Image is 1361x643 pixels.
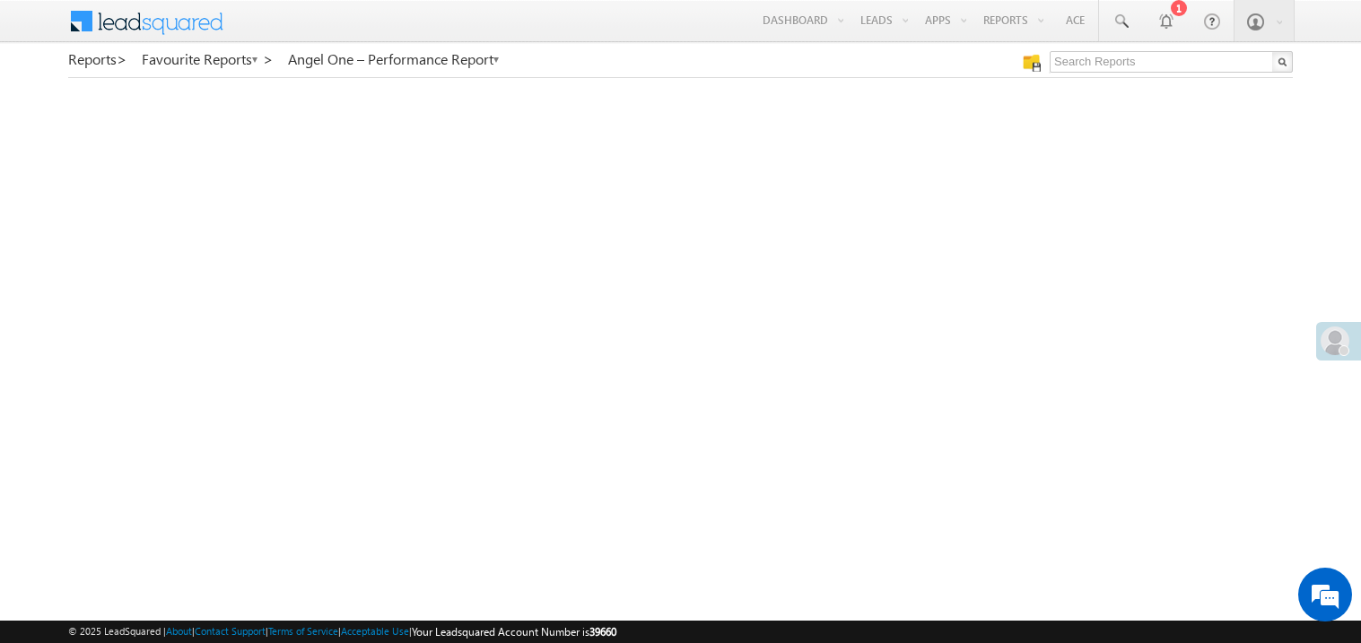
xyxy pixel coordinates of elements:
[288,51,501,67] a: Angel One – Performance Report
[195,625,266,637] a: Contact Support
[68,51,127,67] a: Reports>
[589,625,616,639] span: 39660
[142,51,274,67] a: Favourite Reports >
[68,623,616,640] span: © 2025 LeadSquared | | | | |
[1050,51,1293,73] input: Search Reports
[1023,54,1041,72] img: Manage all your saved reports!
[117,48,127,69] span: >
[268,625,338,637] a: Terms of Service
[166,625,192,637] a: About
[263,48,274,69] span: >
[341,625,409,637] a: Acceptable Use
[412,625,616,639] span: Your Leadsquared Account Number is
